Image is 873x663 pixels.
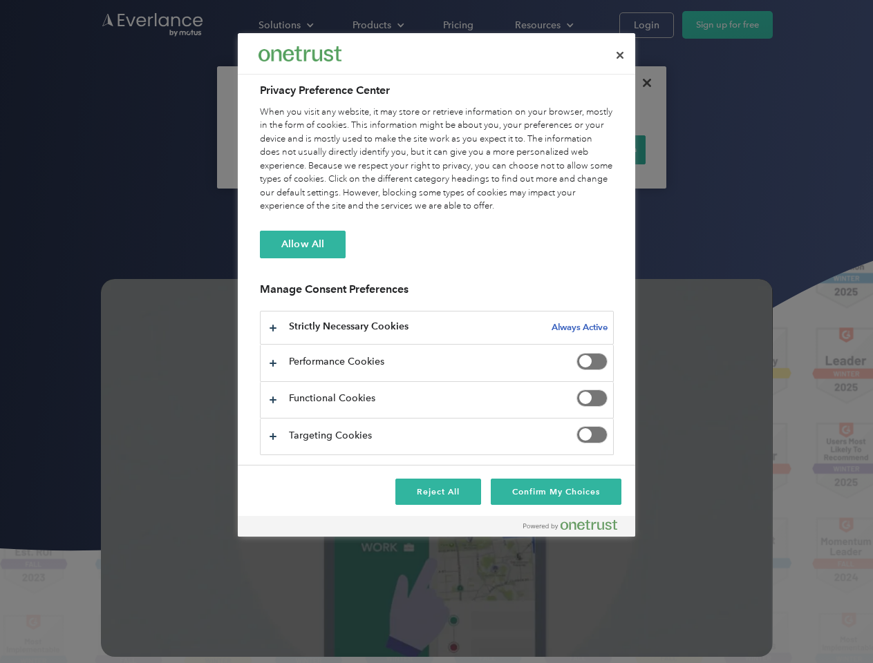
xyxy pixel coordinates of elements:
h3: Manage Consent Preferences [260,282,614,304]
div: Privacy Preference Center [238,33,635,537]
img: Powered by OneTrust Opens in a new Tab [523,519,617,530]
div: Everlance [259,40,341,68]
button: Confirm My Choices [491,479,621,505]
img: Everlance [259,46,341,61]
button: Allow All [260,231,346,258]
button: Close [605,40,635,70]
div: Preference center [238,33,635,537]
h2: Privacy Preference Center [260,82,614,99]
input: Submit [102,82,171,111]
button: Reject All [395,479,481,505]
a: Powered by OneTrust Opens in a new Tab [523,519,628,537]
div: When you visit any website, it may store or retrieve information on your browser, mostly in the f... [260,106,614,213]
